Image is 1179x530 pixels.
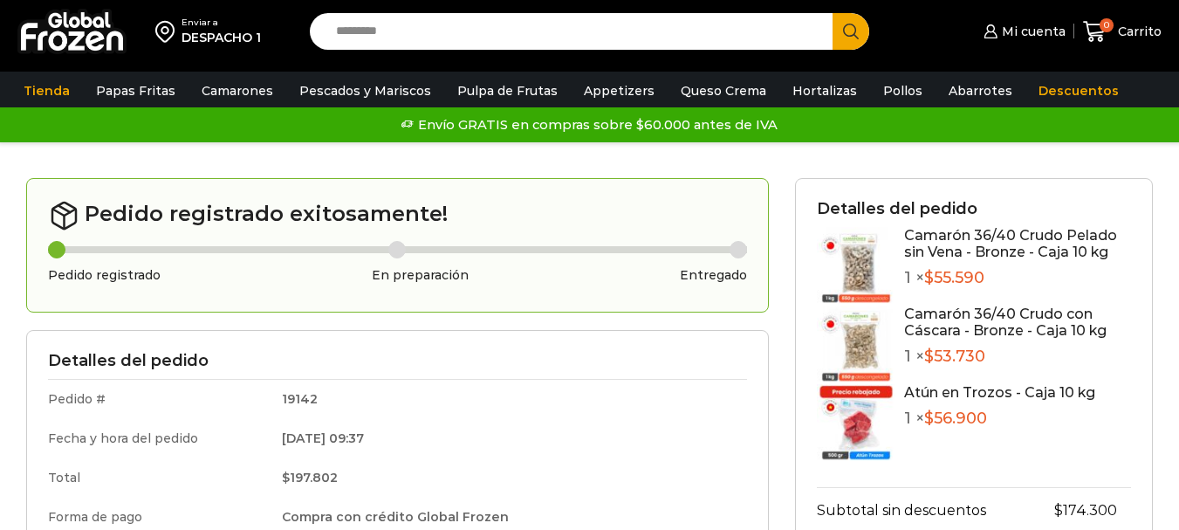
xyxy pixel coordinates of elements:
[48,458,270,498] td: Total
[1030,74,1128,107] a: Descuentos
[449,74,566,107] a: Pulpa de Frutas
[1083,11,1162,52] a: 0 Carrito
[680,268,747,283] h3: Entregado
[904,227,1117,260] a: Camarón 36/40 Crudo Pelado sin Vena - Bronze - Caja 10 kg
[282,470,290,485] span: $
[155,17,182,46] img: address-field-icon.svg
[182,29,261,46] div: DESPACHO 1
[904,348,1131,367] p: 1 ×
[1114,23,1162,40] span: Carrito
[48,352,747,371] h3: Detalles del pedido
[48,419,270,458] td: Fecha y hora del pedido
[817,200,1131,219] h3: Detalles del pedido
[291,74,440,107] a: Pescados y Mariscos
[924,409,987,428] bdi: 56.900
[182,17,261,29] div: Enviar a
[904,410,1095,429] p: 1 ×
[672,74,775,107] a: Queso Crema
[924,268,934,287] span: $
[904,269,1131,288] p: 1 ×
[270,380,747,419] td: 19142
[904,384,1095,401] a: Atún en Trozos - Caja 10 kg
[997,23,1066,40] span: Mi cuenta
[282,470,338,485] bdi: 197.802
[904,306,1107,339] a: Camarón 36/40 Crudo con Cáscara - Bronze - Caja 10 kg
[924,347,985,366] bdi: 53.730
[48,380,270,419] td: Pedido #
[372,268,469,283] h3: En preparación
[1100,18,1114,32] span: 0
[193,74,282,107] a: Camarones
[784,74,866,107] a: Hortalizas
[1054,502,1117,519] bdi: 174.300
[270,419,747,458] td: [DATE] 09:37
[874,74,931,107] a: Pollos
[924,268,984,287] bdi: 55.590
[87,74,184,107] a: Papas Fritas
[1054,502,1063,519] span: $
[979,14,1065,49] a: Mi cuenta
[48,200,747,231] h2: Pedido registrado exitosamente!
[48,268,161,283] h3: Pedido registrado
[15,74,79,107] a: Tienda
[924,409,934,428] span: $
[924,347,934,366] span: $
[833,13,869,50] button: Search button
[575,74,663,107] a: Appetizers
[940,74,1021,107] a: Abarrotes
